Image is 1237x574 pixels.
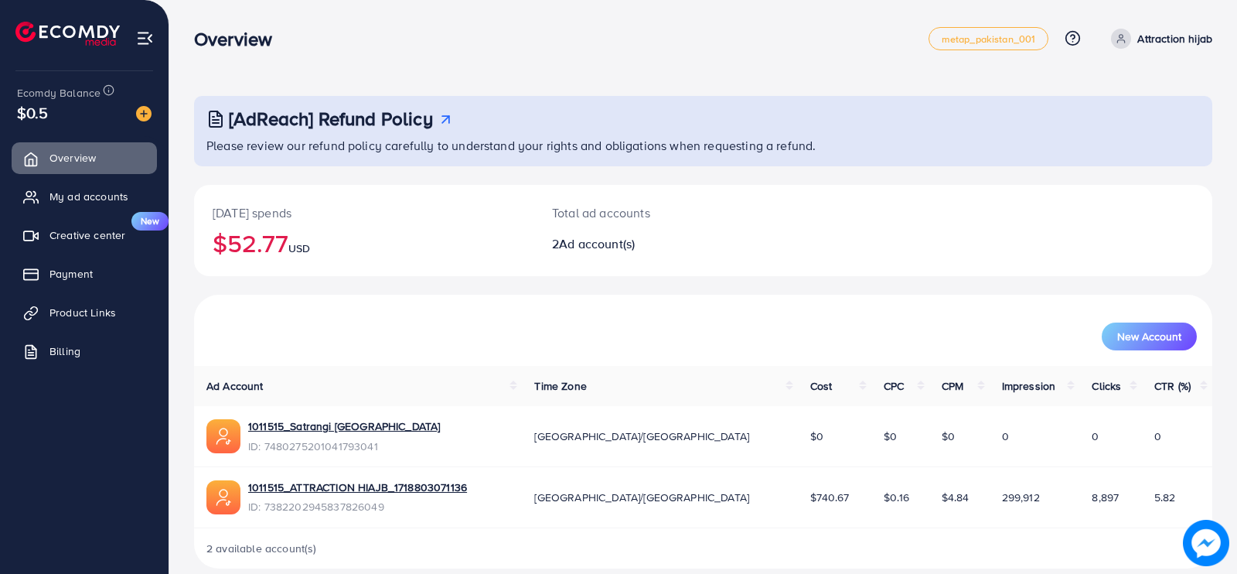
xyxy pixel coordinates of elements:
[49,227,125,243] span: Creative center
[206,378,264,394] span: Ad Account
[1102,323,1197,350] button: New Account
[49,150,96,166] span: Overview
[942,490,969,505] span: $4.84
[534,378,586,394] span: Time Zone
[206,541,317,556] span: 2 available account(s)
[884,490,909,505] span: $0.16
[1154,429,1161,444] span: 0
[552,237,769,251] h2: 2
[1137,29,1212,48] p: Attraction hijab
[1117,331,1181,342] span: New Account
[136,106,152,121] img: image
[942,378,963,394] span: CPM
[1154,490,1176,505] span: 5.82
[49,343,80,359] span: Billing
[1002,378,1056,394] span: Impression
[194,28,285,50] h3: Overview
[248,419,440,434] a: 1011515_Satrangi [GEOGRAPHIC_DATA]
[1002,429,1009,444] span: 0
[1092,429,1099,444] span: 0
[12,142,157,173] a: Overview
[1092,378,1121,394] span: Clicks
[213,228,515,258] h2: $52.77
[12,220,157,251] a: Creative centerNew
[15,22,120,46] img: logo
[206,136,1203,155] p: Please review our refund policy carefully to understand your rights and obligations when requesti...
[206,480,240,514] img: ic-ads-acc.e4c84228.svg
[942,429,955,444] span: $0
[534,490,749,505] span: [GEOGRAPHIC_DATA]/[GEOGRAPHIC_DATA]
[131,212,169,231] span: New
[248,499,467,514] span: ID: 7382202945837826049
[810,378,833,394] span: Cost
[942,34,1036,44] span: metap_pakistan_001
[12,297,157,328] a: Product Links
[49,305,116,320] span: Product Links
[288,241,310,256] span: USD
[1002,490,1040,505] span: 299,912
[17,85,101,101] span: Ecomdy Balance
[884,378,904,394] span: CPC
[810,429,823,444] span: $0
[248,480,467,495] a: 1011515_ATTRACTION HIAJB_1718803071136
[534,429,749,444] span: [GEOGRAPHIC_DATA]/[GEOGRAPHIC_DATA]
[229,108,433,130] h3: [AdReach] Refund Policy
[136,29,154,47] img: menu
[552,203,769,222] p: Total ad accounts
[12,181,157,212] a: My ad accounts
[213,203,515,222] p: [DATE] spends
[1183,520,1229,566] img: image
[810,490,850,505] span: $740.67
[1105,29,1212,49] a: Attraction hijab
[206,419,240,453] img: ic-ads-acc.e4c84228.svg
[49,189,128,204] span: My ad accounts
[929,27,1049,50] a: metap_pakistan_001
[17,101,49,124] span: $0.5
[12,336,157,367] a: Billing
[248,439,440,454] span: ID: 7480275201041793041
[559,235,635,252] span: Ad account(s)
[1092,490,1119,505] span: 8,897
[1154,378,1191,394] span: CTR (%)
[49,266,93,282] span: Payment
[884,429,897,444] span: $0
[12,258,157,289] a: Payment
